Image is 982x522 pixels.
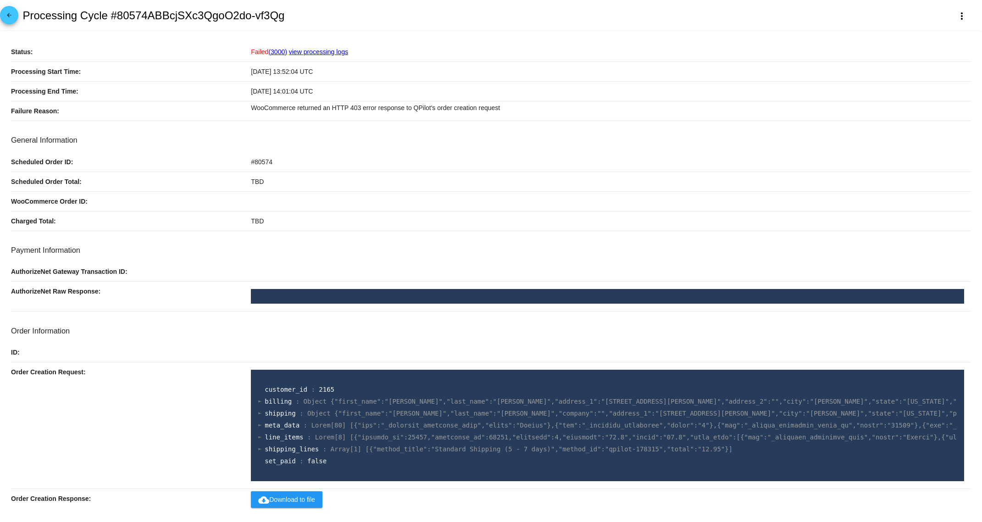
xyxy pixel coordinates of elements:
[11,327,971,335] h3: Order Information
[265,433,303,441] span: line_items
[311,386,315,393] span: :
[251,217,264,225] span: TBD
[4,12,15,23] mat-icon: arrow_back
[251,158,272,166] span: #80574
[265,445,319,453] span: shipping_lines
[22,9,284,22] h2: Processing Cycle #80574ABBcjSXc3QgoO2do-vf3Qg
[265,410,295,417] span: shipping
[956,11,967,22] mat-icon: more_vert
[296,398,300,405] span: :
[323,445,327,453] span: :
[11,211,251,231] p: Charged Total:
[11,246,971,255] h3: Payment Information
[307,457,327,465] span: false
[251,178,264,185] span: TBD
[265,457,295,465] span: set_paid
[11,262,251,281] p: AuthorizeNet Gateway Transaction ID:
[11,136,971,144] h3: General Information
[331,445,733,453] span: Array[1] [{"method_title":"Standard Shipping (5 - 7 days)","method_id":"qpilot-178315","total":"1...
[11,172,251,191] p: Scheduled Order Total:
[11,192,251,211] p: WooCommerce Order ID:
[11,101,251,121] p: Failure Reason:
[11,282,251,301] p: AuthorizeNet Raw Response:
[251,68,313,75] span: [DATE] 13:52:04 UTC
[258,496,315,503] span: Download to file
[265,422,300,429] span: meta_data
[251,101,971,114] p: WooCommerce returned an HTTP 403 error response to QPilot's order creation request
[11,62,251,81] p: Processing Start Time:
[11,152,251,172] p: Scheduled Order ID:
[304,422,307,429] span: :
[11,42,251,61] p: Status:
[251,88,313,95] span: [DATE] 14:01:04 UTC
[300,457,303,465] span: :
[11,489,251,508] p: Order Creation Response:
[11,343,251,362] p: ID:
[268,48,287,56] a: (3000)
[265,398,292,405] span: billing
[11,82,251,101] p: Processing End Time:
[307,433,311,441] span: :
[319,386,334,393] span: 2165
[265,386,307,393] span: customer_id
[11,362,251,382] p: Order Creation Request:
[258,494,269,505] mat-icon: cloud_download
[300,410,303,417] span: :
[251,48,287,56] span: Failed
[289,48,348,56] a: view processing logs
